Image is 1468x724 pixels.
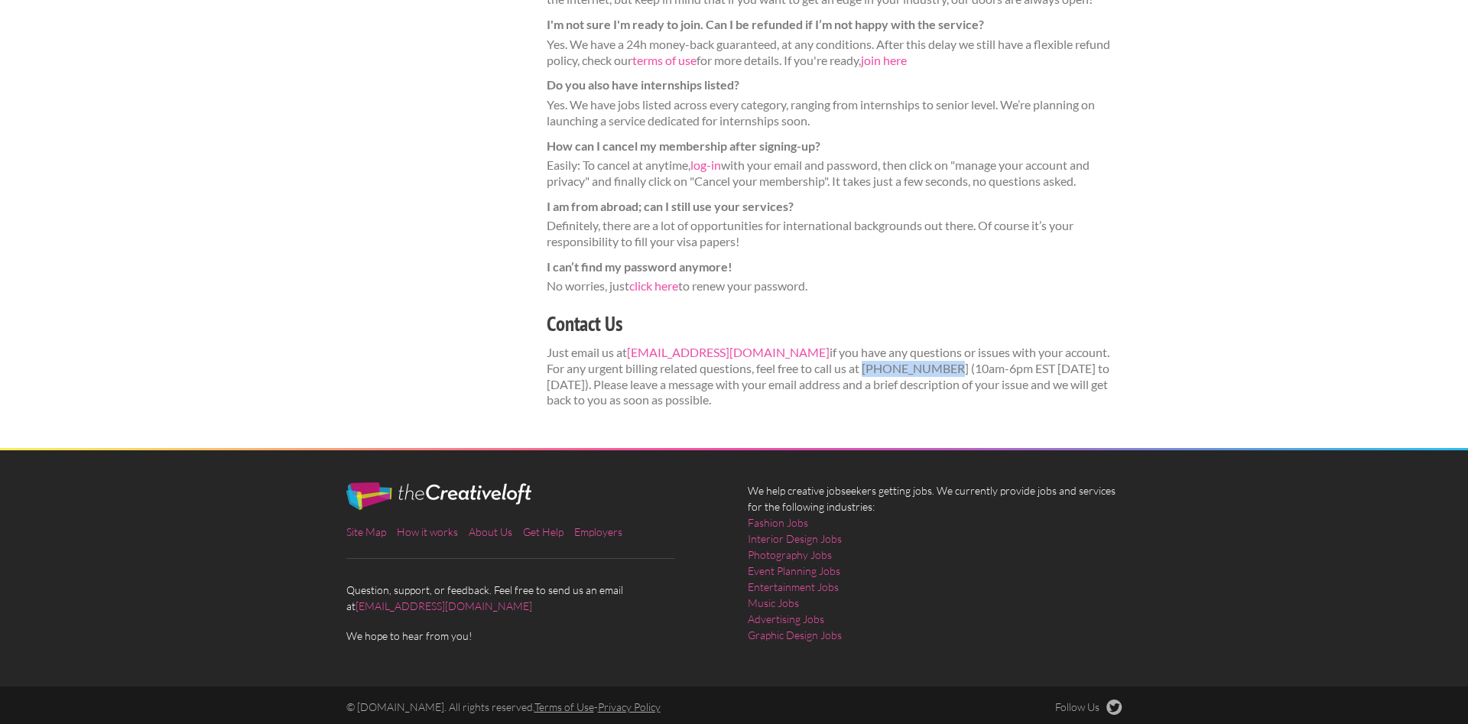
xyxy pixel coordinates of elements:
a: [EMAIL_ADDRESS][DOMAIN_NAME] [627,345,830,359]
span: We hope to hear from you! [346,628,721,644]
a: click here [629,278,678,293]
dt: I can’t find my password anymore! [547,259,1122,275]
a: Follow Us [1055,700,1122,715]
a: log-in [690,157,721,172]
a: terms of use [632,53,697,67]
dd: Easily: To cancel at anytime, with your email and password, then click on "manage your account an... [547,157,1122,190]
dt: I'm not sure I'm ready to join. Can I be refunded if I’m not happy with the service? [547,17,1122,33]
a: Privacy Policy [598,700,661,713]
a: [EMAIL_ADDRESS][DOMAIN_NAME] [356,599,532,612]
a: Employers [574,525,622,538]
a: join here [861,53,907,67]
dt: Do you also have internships listed? [547,77,1122,93]
dd: Yes. We have jobs listed across every category, ranging from internships to senior level. We’re p... [547,97,1122,129]
a: Interior Design Jobs [748,531,842,547]
a: Graphic Design Jobs [748,627,842,643]
a: Fashion Jobs [748,515,808,531]
h3: Contact Us [547,310,1122,339]
dd: Yes. We have a 24h money-back guaranteed, at any conditions. After this delay we still have a fle... [547,37,1122,69]
div: © [DOMAIN_NAME]. All rights reserved. - [333,700,935,715]
dt: How can I cancel my membership after signing-up? [547,138,1122,154]
dd: Definitely, there are a lot of opportunities for international backgrounds out there. Of course i... [547,218,1122,250]
a: Event Planning Jobs [748,563,840,579]
a: Terms of Use [534,700,594,713]
p: Just email us at if you have any questions or issues with your account. For any urgent billing re... [547,345,1122,408]
a: Get Help [523,525,563,538]
a: Music Jobs [748,595,799,611]
dt: I am from abroad; can I still use your services? [547,199,1122,215]
a: About Us [469,525,512,538]
a: Entertainment Jobs [748,579,839,595]
dd: No worries, just to renew your password. [547,278,1122,294]
div: We help creative jobseekers getting jobs. We currently provide jobs and services for the followin... [734,482,1135,655]
div: Question, support, or feedback. Feel free to send us an email at [333,482,734,644]
a: Photography Jobs [748,547,832,563]
a: How it works [397,525,458,538]
img: The Creative Loft [346,482,531,510]
a: Advertising Jobs [748,611,824,627]
a: Site Map [346,525,386,538]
